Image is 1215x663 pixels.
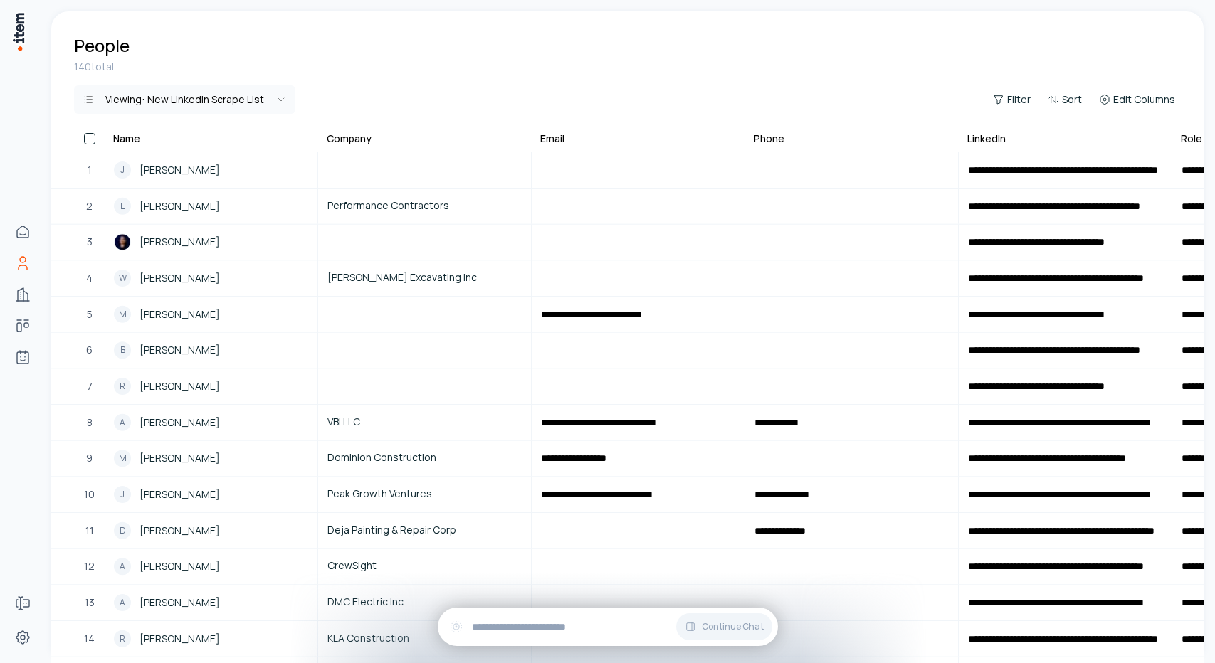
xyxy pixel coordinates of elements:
a: M[PERSON_NAME] [105,441,317,475]
a: People [9,249,37,277]
a: Dominion Construction [319,441,530,475]
img: Fouzia Bano [114,233,131,250]
a: Peak Growth Ventures [319,477,530,511]
div: W [114,270,131,287]
span: [PERSON_NAME] [140,631,220,647]
span: 6 [86,342,93,358]
a: DMC Electric Inc [319,585,530,620]
a: Deals [9,312,37,340]
div: A [114,414,131,431]
a: J[PERSON_NAME] [105,477,317,511]
a: Forms [9,589,37,617]
span: 8 [87,415,93,430]
span: Filter [1007,92,1031,107]
a: M[PERSON_NAME] [105,297,317,331]
a: D[PERSON_NAME] [105,514,317,548]
a: Deja Painting & Repair Corp [319,514,530,548]
img: Item Brain Logo [11,11,26,52]
a: A[PERSON_NAME] [105,585,317,620]
span: 13 [85,595,95,610]
span: Sort [1062,92,1082,107]
span: 14 [84,631,95,647]
a: Home [9,218,37,246]
a: W[PERSON_NAME] [105,261,317,295]
span: [PERSON_NAME] [140,234,220,250]
button: Edit Columns [1093,90,1181,110]
a: R[PERSON_NAME] [105,369,317,403]
a: Companies [9,280,37,309]
span: 10 [84,487,95,502]
span: [PERSON_NAME] [140,595,220,610]
a: J[PERSON_NAME] [105,153,317,187]
span: Performance Contractors [327,198,522,213]
span: 2 [86,198,93,214]
div: Role [1181,132,1202,146]
div: A [114,594,131,611]
div: D [114,522,131,539]
span: [PERSON_NAME] [140,198,220,214]
a: [PERSON_NAME] Excavating Inc [319,261,530,295]
div: A [114,558,131,575]
a: Fouzia Bano[PERSON_NAME] [105,225,317,259]
span: DMC Electric Inc [327,594,522,610]
span: Continue Chat [702,621,764,632]
span: 7 [87,378,93,394]
span: 1 [88,162,92,178]
a: A[PERSON_NAME] [105,549,317,583]
div: 140 total [74,60,1181,74]
a: KLA Construction [319,622,530,656]
div: Continue Chat [438,608,778,646]
span: [PERSON_NAME] [140,378,220,394]
button: Sort [1042,90,1088,110]
span: 5 [87,307,93,322]
button: Continue Chat [676,613,772,640]
a: Performance Contractors [319,189,530,223]
span: [PERSON_NAME] [140,342,220,358]
h1: People [74,34,130,57]
div: Phone [754,132,784,146]
div: Viewing: [105,92,264,107]
div: M [114,450,131,467]
span: Deja Painting & Repair Corp [327,522,522,538]
a: Settings [9,623,37,652]
a: CrewSight [319,549,530,583]
span: 4 [86,270,93,286]
div: R [114,630,131,647]
span: Edit Columns [1113,92,1175,107]
span: 12 [84,558,95,574]
div: J [114,161,131,179]
span: [PERSON_NAME] Excavating Inc [327,270,522,285]
span: 3 [87,234,93,250]
span: CrewSight [327,558,522,573]
button: Filter [987,90,1036,110]
span: Dominion Construction [327,450,522,465]
span: 9 [86,450,93,466]
span: 11 [85,523,94,539]
span: [PERSON_NAME] [140,162,220,178]
a: A[PERSON_NAME] [105,405,317,440]
span: [PERSON_NAME] [140,487,220,502]
a: B[PERSON_NAME] [105,333,317,367]
div: L [114,198,131,215]
span: [PERSON_NAME] [140,415,220,430]
span: [PERSON_NAME] [140,307,220,322]
a: L[PERSON_NAME] [105,189,317,223]
div: R [114,378,131,395]
span: [PERSON_NAME] [140,450,220,466]
div: Name [113,132,140,146]
span: [PERSON_NAME] [140,523,220,539]
div: J [114,486,131,503]
a: R[PERSON_NAME] [105,622,317,656]
span: Peak Growth Ventures [327,486,522,502]
div: Email [540,132,564,146]
div: M [114,306,131,323]
span: [PERSON_NAME] [140,558,220,574]
span: KLA Construction [327,630,522,646]
a: VBI LLC [319,405,530,440]
span: VBI LLC [327,414,522,430]
a: Agents [9,343,37,371]
div: Company [327,132,372,146]
span: [PERSON_NAME] [140,270,220,286]
div: B [114,341,131,359]
div: LinkedIn [967,132,1006,146]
